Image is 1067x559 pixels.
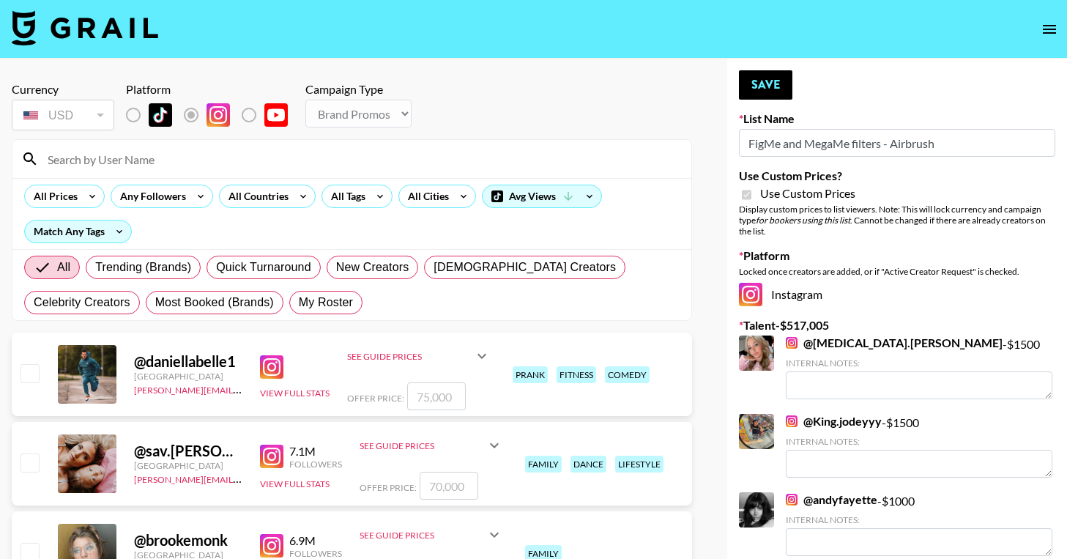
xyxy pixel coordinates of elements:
img: YouTube [264,103,288,127]
img: Instagram [786,337,798,349]
div: All Prices [25,185,81,207]
button: open drawer [1035,15,1064,44]
span: Offer Price: [347,393,404,404]
div: See Guide Prices [347,338,491,374]
div: See Guide Prices [360,530,486,541]
span: New Creators [336,259,409,276]
img: Instagram [260,445,283,468]
img: Instagram [260,355,283,379]
a: @King.jodeyyy [786,414,882,429]
div: Campaign Type [305,82,412,97]
input: Search by User Name [39,147,683,171]
img: Instagram [786,494,798,506]
div: Currency is locked to USD [12,97,114,133]
div: - $ 1000 [786,492,1052,556]
div: comedy [605,366,650,383]
div: [GEOGRAPHIC_DATA] [134,371,242,382]
div: - $ 1500 [786,336,1052,399]
div: prank [513,366,548,383]
a: @[MEDICAL_DATA].[PERSON_NAME] [786,336,1003,350]
img: TikTok [149,103,172,127]
div: All Countries [220,185,291,207]
div: lifestyle [615,456,663,473]
div: Locked once creators are added, or if "Active Creator Request" is checked. [739,266,1055,277]
div: dance [570,456,606,473]
div: @ sav.[PERSON_NAME] [134,442,242,460]
div: Instagram [739,283,1055,306]
span: All [57,259,70,276]
a: [PERSON_NAME][EMAIL_ADDRESS][DOMAIN_NAME] [134,471,351,485]
div: Currency [12,82,114,97]
div: family [525,456,562,473]
span: Use Custom Prices [760,186,855,201]
span: Most Booked (Brands) [155,294,274,311]
div: USD [15,103,111,128]
span: Offer Price: [360,482,417,493]
div: All Cities [399,185,452,207]
label: Platform [739,248,1055,263]
label: List Name [739,111,1055,126]
button: View Full Stats [260,478,330,489]
img: Instagram [260,534,283,558]
div: @ brookemonk [134,531,242,549]
span: Celebrity Creators [34,294,130,311]
div: See Guide Prices [347,351,473,362]
div: [GEOGRAPHIC_DATA] [134,460,242,471]
div: - $ 1500 [786,414,1052,478]
span: Trending (Brands) [95,259,191,276]
img: Grail Talent [12,10,158,45]
div: List locked to Instagram. [126,100,300,130]
div: See Guide Prices [360,428,503,463]
div: Followers [289,548,342,559]
div: Platform [126,82,300,97]
label: Use Custom Prices? [739,169,1055,183]
input: 70,000 [420,472,478,500]
button: Save [739,70,792,100]
div: See Guide Prices [360,440,486,451]
div: Match Any Tags [25,221,131,243]
div: See Guide Prices [360,517,503,552]
a: [PERSON_NAME][EMAIL_ADDRESS][DOMAIN_NAME] [134,382,351,396]
button: View Full Stats [260,388,330,399]
img: Instagram [739,283,762,306]
div: Internal Notes: [786,514,1052,525]
div: Internal Notes: [786,358,1052,369]
div: Any Followers [111,185,189,207]
div: Internal Notes: [786,436,1052,447]
label: Talent - $ 517,005 [739,318,1055,333]
div: Avg Views [483,185,601,207]
div: Followers [289,459,342,470]
div: 7.1M [289,444,342,459]
div: fitness [557,366,596,383]
span: My Roster [299,294,353,311]
div: @ daniellabelle1 [134,352,242,371]
span: [DEMOGRAPHIC_DATA] Creators [434,259,616,276]
em: for bookers using this list [756,215,850,226]
img: Instagram [786,415,798,427]
div: All Tags [322,185,368,207]
img: Instagram [207,103,230,127]
input: 75,000 [407,382,466,410]
a: @andyfayette [786,492,877,507]
div: 6.9M [289,533,342,548]
span: Quick Turnaround [216,259,311,276]
div: Display custom prices to list viewers. Note: This will lock currency and campaign type . Cannot b... [739,204,1055,237]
